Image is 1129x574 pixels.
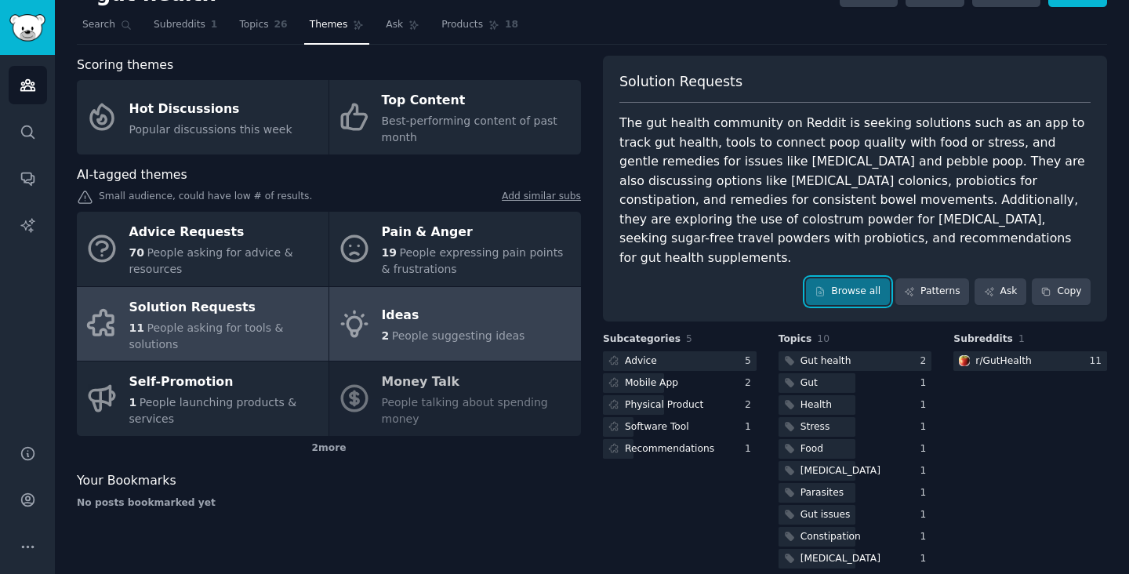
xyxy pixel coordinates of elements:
[779,483,932,503] a: Parasites1
[77,13,137,45] a: Search
[800,354,851,369] div: Gut health
[920,508,932,522] div: 1
[77,190,581,206] div: Small audience, could have low # of results.
[77,471,176,491] span: Your Bookmarks
[234,13,292,45] a: Topics26
[779,351,932,371] a: Gut health2
[77,361,329,436] a: Self-Promotion1People launching products & services
[239,18,268,32] span: Topics
[436,13,524,45] a: Products18
[380,13,425,45] a: Ask
[806,278,890,305] a: Browse all
[1089,354,1107,369] div: 11
[975,278,1026,305] a: Ask
[800,486,844,500] div: Parasites
[800,530,861,544] div: Constipation
[77,80,329,154] a: Hot DiscussionsPopular discussions this week
[625,354,657,369] div: Advice
[625,442,714,456] div: Recommendations
[77,496,581,510] div: No posts bookmarked yet
[386,18,403,32] span: Ask
[800,464,880,478] div: [MEDICAL_DATA]
[329,80,581,154] a: Top ContentBest-performing content of past month
[745,376,757,391] div: 2
[959,355,970,366] img: GutHealth
[603,395,757,415] a: Physical Product2
[745,398,757,412] div: 2
[310,18,348,32] span: Themes
[441,18,483,32] span: Products
[392,329,525,342] span: People suggesting ideas
[920,464,932,478] div: 1
[77,212,329,286] a: Advice Requests70People asking for advice & resources
[953,351,1107,371] a: GutHealthr/GutHealth11
[603,439,757,459] a: Recommendations1
[129,322,284,351] span: People asking for tools & solutions
[625,420,689,434] div: Software Tool
[745,420,757,434] div: 1
[779,439,932,459] a: Food1
[129,123,292,136] span: Popular discussions this week
[920,376,932,391] div: 1
[800,508,851,522] div: Gut issues
[953,332,1013,347] span: Subreddits
[779,549,932,569] a: [MEDICAL_DATA]1
[129,396,297,425] span: People launching products & services
[382,220,573,245] div: Pain & Anger
[382,246,564,275] span: People expressing pain points & frustrations
[625,376,678,391] div: Mobile App
[129,220,321,245] div: Advice Requests
[603,417,757,437] a: Software Tool1
[800,420,830,434] div: Stress
[129,322,144,334] span: 11
[920,398,932,412] div: 1
[77,436,581,461] div: 2 more
[304,13,370,45] a: Themes
[505,18,518,32] span: 18
[603,373,757,393] a: Mobile App2
[77,165,187,185] span: AI-tagged themes
[1032,278,1091,305] button: Copy
[920,354,932,369] div: 2
[779,373,932,393] a: Gut1
[686,333,692,344] span: 5
[77,287,329,361] a: Solution Requests11People asking for tools & solutions
[603,351,757,371] a: Advice5
[382,246,397,259] span: 19
[975,354,1031,369] div: r/ GutHealth
[920,530,932,544] div: 1
[625,398,703,412] div: Physical Product
[382,329,390,342] span: 2
[779,461,932,481] a: [MEDICAL_DATA]1
[329,212,581,286] a: Pain & Anger19People expressing pain points & frustrations
[77,56,173,75] span: Scoring themes
[274,18,288,32] span: 26
[800,398,832,412] div: Health
[920,442,932,456] div: 1
[779,417,932,437] a: Stress1
[382,89,573,114] div: Top Content
[920,552,932,566] div: 1
[329,287,581,361] a: Ideas2People suggesting ideas
[154,18,205,32] span: Subreddits
[129,396,137,409] span: 1
[745,354,757,369] div: 5
[129,295,321,320] div: Solution Requests
[619,72,742,92] span: Solution Requests
[779,505,932,525] a: Gut issues1
[502,190,581,206] a: Add similar subs
[603,332,681,347] span: Subcategories
[382,114,557,143] span: Best-performing content of past month
[1018,333,1025,344] span: 1
[129,246,293,275] span: People asking for advice & resources
[148,13,223,45] a: Subreddits1
[920,486,932,500] div: 1
[800,552,880,566] div: [MEDICAL_DATA]
[129,246,144,259] span: 70
[800,442,823,456] div: Food
[9,14,45,42] img: GummySearch logo
[920,420,932,434] div: 1
[779,332,812,347] span: Topics
[129,370,321,395] div: Self-Promotion
[211,18,218,32] span: 1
